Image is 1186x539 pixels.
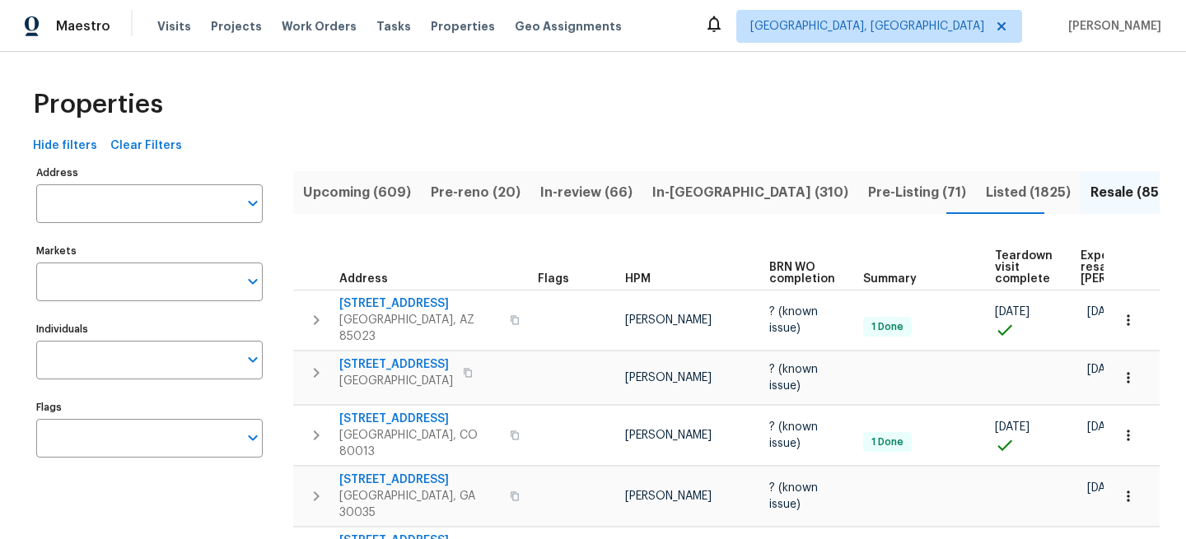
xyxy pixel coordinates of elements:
[211,18,262,35] span: Projects
[625,273,651,285] span: HPM
[33,136,97,156] span: Hide filters
[36,246,263,256] label: Markets
[652,181,848,204] span: In-[GEOGRAPHIC_DATA] (310)
[339,295,500,312] span: [STREET_ADDRESS]
[376,21,411,32] span: Tasks
[431,181,521,204] span: Pre-reno (20)
[56,18,110,35] span: Maestro
[1062,18,1161,35] span: [PERSON_NAME]
[33,96,163,113] span: Properties
[865,435,910,449] span: 1 Done
[625,314,712,326] span: [PERSON_NAME]
[625,372,712,383] span: [PERSON_NAME]
[1087,306,1122,318] span: [DATE]
[36,324,263,334] label: Individuals
[515,18,622,35] span: Geo Assignments
[769,306,818,334] span: ? (known issue)
[339,488,500,521] span: [GEOGRAPHIC_DATA], GA 30035
[1081,250,1174,285] span: Expected resale [PERSON_NAME]
[339,373,453,389] span: [GEOGRAPHIC_DATA]
[750,18,984,35] span: [GEOGRAPHIC_DATA], [GEOGRAPHIC_DATA]
[241,270,264,293] button: Open
[769,364,818,392] span: ? (known issue)
[1087,482,1122,494] span: [DATE]
[986,181,1071,204] span: Listed (1825)
[540,181,633,204] span: In-review (66)
[431,18,495,35] span: Properties
[538,273,569,285] span: Flags
[1087,364,1122,375] span: [DATE]
[339,312,500,345] span: [GEOGRAPHIC_DATA], AZ 85023
[339,411,500,427] span: [STREET_ADDRESS]
[339,427,500,460] span: [GEOGRAPHIC_DATA], CO 80013
[995,421,1030,433] span: [DATE]
[625,430,712,441] span: [PERSON_NAME]
[769,262,835,285] span: BRN WO completion
[339,356,453,373] span: [STREET_ADDRESS]
[110,136,182,156] span: Clear Filters
[157,18,191,35] span: Visits
[303,181,411,204] span: Upcoming (609)
[26,131,104,161] button: Hide filters
[241,348,264,371] button: Open
[995,250,1053,285] span: Teardown visit complete
[863,273,917,285] span: Summary
[1087,421,1122,433] span: [DATE]
[36,168,263,178] label: Address
[865,320,910,334] span: 1 Done
[241,192,264,215] button: Open
[339,472,500,488] span: [STREET_ADDRESS]
[339,273,388,285] span: Address
[36,402,263,412] label: Flags
[241,426,264,449] button: Open
[104,131,189,161] button: Clear Filters
[995,306,1030,318] span: [DATE]
[625,490,712,502] span: [PERSON_NAME]
[282,18,357,35] span: Work Orders
[1090,181,1173,204] span: Resale (856)
[868,181,966,204] span: Pre-Listing (71)
[769,421,818,449] span: ? (known issue)
[769,482,818,510] span: ? (known issue)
